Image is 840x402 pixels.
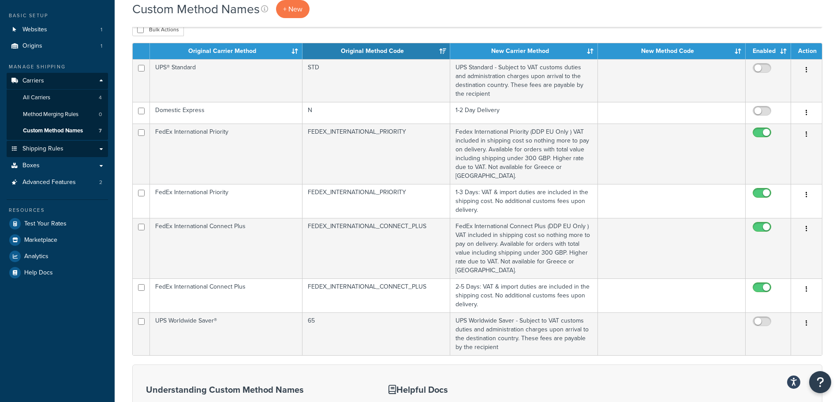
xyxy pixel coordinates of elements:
[24,269,53,277] span: Help Docs
[101,26,102,34] span: 1
[99,111,102,118] span: 0
[7,232,108,248] a: Marketplace
[7,123,108,139] a: Custom Method Names 7
[7,207,108,214] div: Resources
[302,312,450,355] td: 65
[302,59,450,102] td: STD
[7,38,108,54] a: Origins 1
[302,102,450,124] td: N
[450,43,598,59] th: New Carrier Method: activate to sort column ascending
[7,38,108,54] li: Origins
[22,42,42,50] span: Origins
[99,94,102,101] span: 4
[7,106,108,123] a: Method Merging Rules 0
[302,124,450,184] td: FEDEX_INTERNATIONAL_PRIORITY
[450,102,598,124] td: 1-2 Day Delivery
[7,63,108,71] div: Manage Shipping
[302,218,450,278] td: FEDEX_INTERNATIONAL_CONNECT_PLUS
[99,179,102,186] span: 2
[791,43,822,59] th: Action
[7,174,108,191] li: Advanced Features
[23,111,78,118] span: Method Merging Rules
[7,12,108,19] div: Basic Setup
[23,127,83,135] span: Custom Method Names
[22,162,40,169] span: Boxes
[150,312,302,355] td: UPS Worldwide Saver®
[7,90,108,106] a: All Carriers 4
[7,73,108,140] li: Carriers
[132,23,184,36] button: Bulk Actions
[24,220,67,228] span: Test Your Rates
[7,22,108,38] li: Websites
[7,158,108,174] a: Boxes
[7,265,108,281] a: Help Docs
[146,385,366,394] h3: Understanding Custom Method Names
[23,94,50,101] span: All Carriers
[22,26,47,34] span: Websites
[450,184,598,218] td: 1-3 Days: VAT & import duties are included in the shipping cost. No additional customs fees upon ...
[302,184,450,218] td: FEDEX_INTERNATIONAL_PRIORITY
[150,184,302,218] td: FedEx International Priority
[809,371,831,393] button: Open Resource Center
[150,59,302,102] td: UPS® Standard
[7,123,108,139] li: Custom Method Names
[150,102,302,124] td: Domestic Express
[150,43,302,59] th: Original Carrier Method: activate to sort column ascending
[302,278,450,312] td: FEDEX_INTERNATIONAL_CONNECT_PLUS
[7,216,108,232] a: Test Your Rates
[388,385,502,394] h3: Helpful Docs
[302,43,450,59] th: Original Method Code: activate to sort column ascending
[283,4,302,14] span: + New
[7,106,108,123] li: Method Merging Rules
[24,237,57,244] span: Marketplace
[22,145,63,153] span: Shipping Rules
[150,278,302,312] td: FedEx International Connect Plus
[150,124,302,184] td: FedEx International Priority
[132,0,260,18] h1: Custom Method Names
[7,73,108,89] a: Carriers
[7,141,108,157] a: Shipping Rules
[7,90,108,106] li: All Carriers
[450,124,598,184] td: Fedex International Priority (DDP EU Only ) VAT included in shipping cost so nothing more to pay ...
[101,42,102,50] span: 1
[7,248,108,264] a: Analytics
[7,22,108,38] a: Websites 1
[450,278,598,312] td: 2-5 Days: VAT & import duties are included in the shipping cost. No additional customs fees upon ...
[22,179,76,186] span: Advanced Features
[24,253,49,260] span: Analytics
[598,43,746,59] th: New Method Code: activate to sort column ascending
[99,127,102,135] span: 7
[450,218,598,278] td: FedEx International Connect Plus (DDP EU Only ) VAT included in shipping cost so nothing more to ...
[746,43,791,59] th: Enabled: activate to sort column ascending
[22,77,44,85] span: Carriers
[7,174,108,191] a: Advanced Features 2
[450,59,598,102] td: UPS Standard - Subject to VAT customs duties and administration charges upon arrival to the desti...
[150,218,302,278] td: FedEx International Connect Plus
[450,312,598,355] td: UPS Worldwide Saver - Subject to VAT customs duties and administration charges upon arrival to th...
